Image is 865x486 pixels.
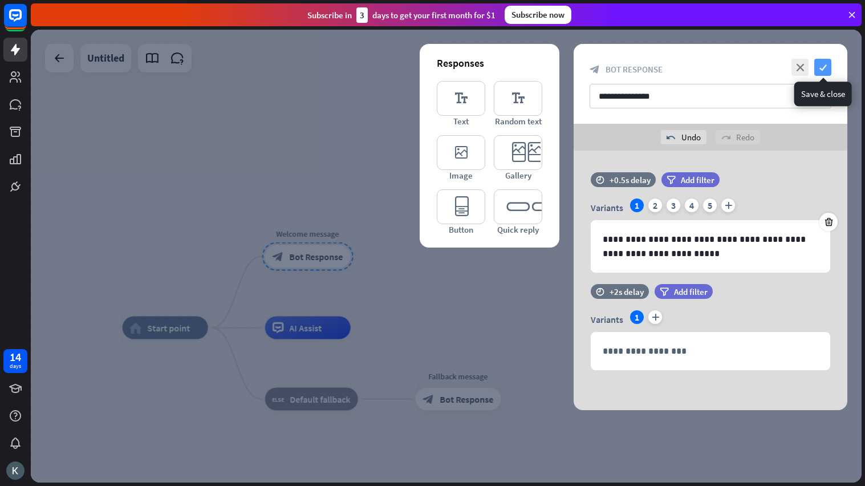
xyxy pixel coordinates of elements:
[716,130,760,144] div: Redo
[630,199,644,212] div: 1
[630,310,644,324] div: 1
[721,133,730,142] i: redo
[505,6,571,24] div: Subscribe now
[660,287,669,296] i: filter
[610,286,644,297] div: +2s delay
[307,7,496,23] div: Subscribe in days to get your first month for $1
[661,130,706,144] div: Undo
[10,352,21,362] div: 14
[356,7,368,23] div: 3
[10,362,21,370] div: days
[685,199,699,212] div: 4
[681,175,714,185] span: Add filter
[791,59,809,76] i: close
[721,199,735,212] i: plus
[667,199,680,212] div: 3
[648,199,662,212] div: 2
[9,5,43,39] button: Open LiveChat chat widget
[590,64,600,75] i: block_bot_response
[667,133,676,142] i: undo
[606,64,663,75] span: Bot Response
[674,286,708,297] span: Add filter
[591,202,623,213] span: Variants
[667,176,676,184] i: filter
[596,176,604,184] i: time
[591,314,623,325] span: Variants
[703,199,717,212] div: 5
[648,310,662,324] i: plus
[610,175,651,185] div: +0.5s delay
[814,59,831,76] i: check
[3,349,27,373] a: 14 days
[596,287,604,295] i: time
